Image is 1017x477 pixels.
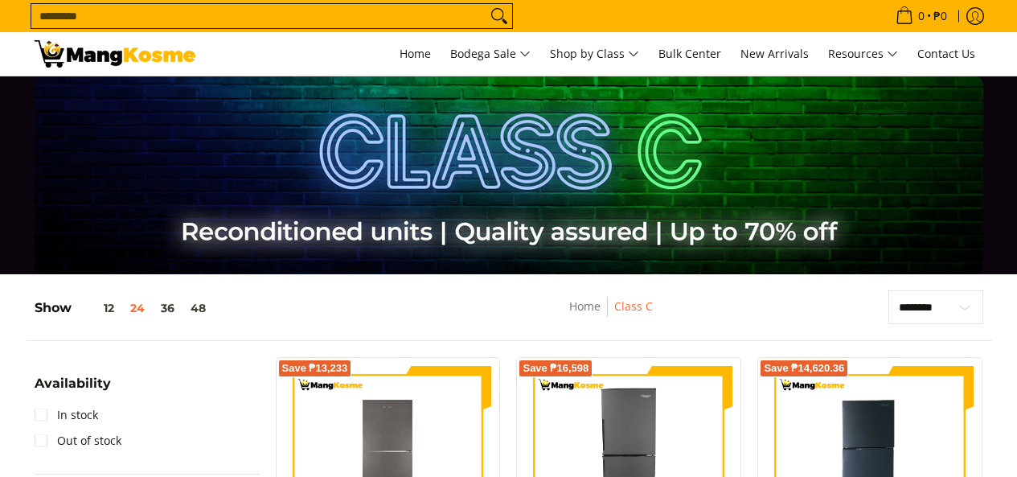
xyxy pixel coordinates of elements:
[35,40,195,68] img: Class C Home &amp; Business Appliances: Up to 70% Off l Mang Kosme
[614,298,653,314] a: Class C
[72,302,122,315] button: 12
[764,364,844,373] span: Save ₱14,620.36
[732,32,817,76] a: New Arrivals
[542,32,647,76] a: Shop by Class
[569,298,601,314] a: Home
[550,44,639,64] span: Shop by Class
[486,4,512,28] button: Search
[35,428,121,454] a: Out of stock
[35,377,111,390] span: Availability
[658,46,721,61] span: Bulk Center
[650,32,729,76] a: Bulk Center
[917,46,975,61] span: Contact Us
[470,297,752,333] nav: Breadcrumbs
[450,44,531,64] span: Bodega Sale
[122,302,153,315] button: 24
[211,32,983,76] nav: Main Menu
[282,364,348,373] span: Save ₱13,233
[740,46,809,61] span: New Arrivals
[400,46,431,61] span: Home
[931,10,949,22] span: ₱0
[392,32,439,76] a: Home
[891,7,952,25] span: •
[828,44,898,64] span: Resources
[523,364,588,373] span: Save ₱16,598
[35,377,111,402] summary: Open
[182,302,214,315] button: 48
[916,10,927,22] span: 0
[35,402,98,428] a: In stock
[820,32,906,76] a: Resources
[35,300,214,316] h5: Show
[153,302,182,315] button: 36
[909,32,983,76] a: Contact Us
[442,32,539,76] a: Bodega Sale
